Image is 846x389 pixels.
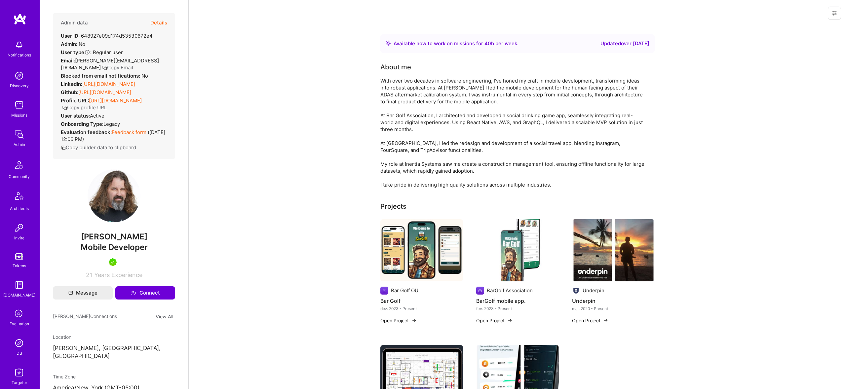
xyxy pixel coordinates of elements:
i: icon Connect [131,290,136,296]
p: [PERSON_NAME], [GEOGRAPHIC_DATA], [GEOGRAPHIC_DATA] [53,344,175,360]
img: Company logo [476,287,484,295]
span: Active [90,113,104,119]
div: Location [53,334,175,340]
a: Feedback form [112,129,146,135]
h4: BarGolf mobile app. [476,297,559,305]
img: arrow-right [411,318,417,323]
button: View All [154,313,175,320]
span: Years Experience [94,271,142,278]
div: Available now to work on missions for h per week . [394,40,519,48]
i: icon Mail [68,291,73,295]
div: No [61,41,85,48]
strong: Blocked from email notifications: [61,73,141,79]
strong: Evaluation feedback: [61,129,112,135]
img: bell [13,38,26,52]
img: guide book [13,278,26,292]
div: Bar Golf OÜ [391,287,418,294]
strong: User ID: [61,33,80,39]
img: Availability [386,41,391,46]
img: Bar Golf [380,219,463,281]
button: Connect [115,286,175,300]
div: Updated over [DATE] [600,40,649,48]
img: User Avatar [88,169,140,222]
img: BarGolf mobile app. [476,219,559,281]
img: Invite [13,221,26,234]
div: Architects [10,205,29,212]
div: BarGolf Association [487,287,533,294]
i: icon Copy [62,105,67,110]
i: icon Copy [102,65,107,70]
a: [URL][DOMAIN_NAME] [82,81,135,87]
button: Message [53,286,113,300]
span: Time Zone [53,374,76,379]
a: [URL][DOMAIN_NAME] [89,97,142,104]
strong: Onboarding Type: [61,121,103,127]
img: A.Teamer in Residence [109,258,117,266]
div: About me [380,62,411,72]
strong: Email: [61,57,75,64]
div: Missions [11,112,27,119]
button: Open Project [572,317,608,324]
img: Company logo [572,287,580,295]
img: arrow-right [603,318,608,323]
div: Admin [14,141,25,148]
img: Skill Targeter [13,366,26,379]
button: Details [150,13,167,32]
span: 40 [484,40,491,47]
button: Copy Email [102,64,133,71]
strong: LinkedIn: [61,81,82,87]
div: Community [9,173,30,180]
img: tokens [15,253,23,260]
img: admin teamwork [13,128,26,141]
h4: Bar Golf [380,297,463,305]
div: 648927e09d174d53530672e4 [61,32,153,39]
i: icon SelectionTeam [13,308,25,320]
div: No [61,72,148,79]
div: Discovery [10,82,29,89]
button: Open Project [380,317,417,324]
img: discovery [13,69,26,82]
div: fev. 2023 - Present [476,305,559,312]
div: Underpin [583,287,604,294]
strong: User status: [61,113,90,119]
span: legacy [103,121,120,127]
span: Mobile Developer [81,242,148,252]
span: 21 [86,271,92,278]
div: mai. 2020 - Present [572,305,655,312]
img: Admin Search [13,336,26,350]
img: Underpin [572,219,655,281]
img: Company logo [380,287,388,295]
div: Invite [14,234,24,241]
div: DB [17,350,22,357]
img: logo [13,13,26,25]
span: [PERSON_NAME] Connections [53,313,117,320]
i: Help [84,49,90,55]
div: Notifications [8,52,31,58]
div: Evaluation [10,320,29,327]
button: Copy profile URL [62,104,107,111]
img: Community [11,157,27,173]
div: Tokens [13,262,26,269]
i: icon Copy [61,145,66,150]
span: [PERSON_NAME][EMAIL_ADDRESS][DOMAIN_NAME] [61,57,159,71]
img: arrow-right [507,318,513,323]
h4: Admin data [61,20,88,26]
img: Architects [11,189,27,205]
button: Copy builder data to clipboard [61,144,136,151]
div: With over two decades in software engineering, I've honed my craft in mobile development, transfo... [380,77,645,188]
strong: Profile URL: [61,97,89,104]
div: Projects [380,201,406,211]
div: ( [DATE] 12:06 PM ) [61,129,167,143]
img: teamwork [13,98,26,112]
div: dez. 2023 - Present [380,305,463,312]
span: [PERSON_NAME] [53,232,175,242]
a: [URL][DOMAIN_NAME] [78,89,131,95]
div: Targeter [12,379,27,386]
div: [DOMAIN_NAME] [3,292,35,299]
div: Regular user [61,49,123,56]
strong: User type : [61,49,92,55]
strong: Github: [61,89,78,95]
strong: Admin: [61,41,77,47]
button: Open Project [476,317,513,324]
h4: Underpin [572,297,655,305]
